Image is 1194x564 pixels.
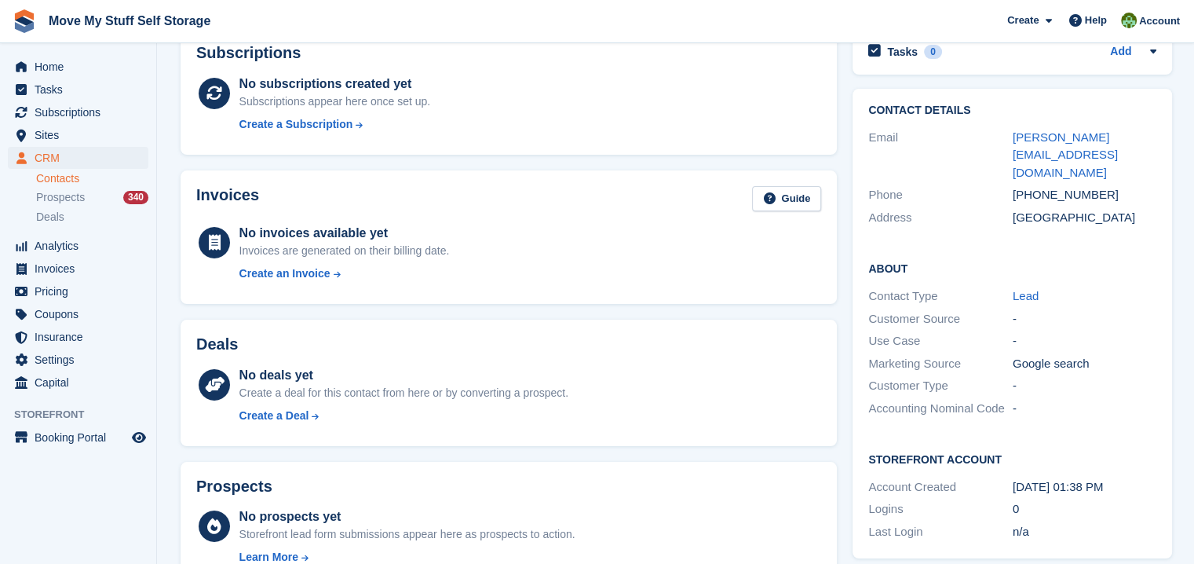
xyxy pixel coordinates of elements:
[35,79,129,101] span: Tasks
[239,75,431,93] div: No subscriptions created yet
[35,303,129,325] span: Coupons
[1013,130,1118,179] a: [PERSON_NAME][EMAIL_ADDRESS][DOMAIN_NAME]
[868,287,1013,306] div: Contact Type
[14,407,156,423] span: Storefront
[868,355,1013,373] div: Marketing Source
[8,79,148,101] a: menu
[8,235,148,257] a: menu
[239,93,431,110] div: Subscriptions appear here once set up.
[887,45,918,59] h2: Tasks
[239,266,330,282] div: Create an Invoice
[1110,43,1131,61] a: Add
[868,310,1013,328] div: Customer Source
[868,129,1013,182] div: Email
[1013,186,1157,204] div: [PHONE_NUMBER]
[868,104,1156,117] h2: Contact Details
[1121,13,1137,28] img: Joel Booth
[868,478,1013,496] div: Account Created
[8,326,148,348] a: menu
[868,260,1156,276] h2: About
[1013,377,1157,395] div: -
[8,147,148,169] a: menu
[1013,400,1157,418] div: -
[35,235,129,257] span: Analytics
[196,335,238,353] h2: Deals
[1139,13,1180,29] span: Account
[868,377,1013,395] div: Customer Type
[123,191,148,204] div: 340
[36,190,85,205] span: Prospects
[1085,13,1107,28] span: Help
[35,101,129,123] span: Subscriptions
[35,349,129,371] span: Settings
[239,366,568,385] div: No deals yet
[239,385,568,401] div: Create a deal for this contact from here or by converting a prospect.
[35,280,129,302] span: Pricing
[1013,523,1157,541] div: n/a
[130,428,148,447] a: Preview store
[868,523,1013,541] div: Last Login
[8,124,148,146] a: menu
[8,258,148,280] a: menu
[8,349,148,371] a: menu
[8,427,148,449] a: menu
[868,400,1013,418] div: Accounting Nominal Code
[36,209,148,225] a: Deals
[13,9,36,33] img: stora-icon-8386f47178a22dfd0bd8f6a31ec36ba5ce8667c1dd55bd0f319d3a0aa187defe.svg
[35,258,129,280] span: Invoices
[196,478,272,496] h2: Prospects
[8,280,148,302] a: menu
[35,427,129,449] span: Booking Portal
[239,243,450,259] div: Invoices are generated on their billing date.
[8,101,148,123] a: menu
[35,147,129,169] span: CRM
[239,224,450,243] div: No invoices available yet
[868,332,1013,350] div: Use Case
[8,56,148,78] a: menu
[239,526,575,543] div: Storefront lead form submissions appear here as prospects to action.
[196,186,259,212] h2: Invoices
[1013,289,1039,302] a: Lead
[752,186,821,212] a: Guide
[1013,310,1157,328] div: -
[239,408,568,424] a: Create a Deal
[1013,500,1157,518] div: 0
[239,507,575,526] div: No prospects yet
[8,372,148,394] a: menu
[1013,355,1157,373] div: Google search
[868,186,1013,204] div: Phone
[35,372,129,394] span: Capital
[1013,209,1157,227] div: [GEOGRAPHIC_DATA]
[35,124,129,146] span: Sites
[8,303,148,325] a: menu
[36,171,148,186] a: Contacts
[239,116,431,133] a: Create a Subscription
[924,45,942,59] div: 0
[239,408,309,424] div: Create a Deal
[868,451,1156,467] h2: Storefront Account
[36,210,64,225] span: Deals
[36,189,148,206] a: Prospects 340
[42,8,217,34] a: Move My Stuff Self Storage
[35,56,129,78] span: Home
[1013,332,1157,350] div: -
[196,44,821,62] h2: Subscriptions
[239,266,450,282] a: Create an Invoice
[868,500,1013,518] div: Logins
[1007,13,1039,28] span: Create
[868,209,1013,227] div: Address
[35,326,129,348] span: Insurance
[239,116,353,133] div: Create a Subscription
[1013,478,1157,496] div: [DATE] 01:38 PM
